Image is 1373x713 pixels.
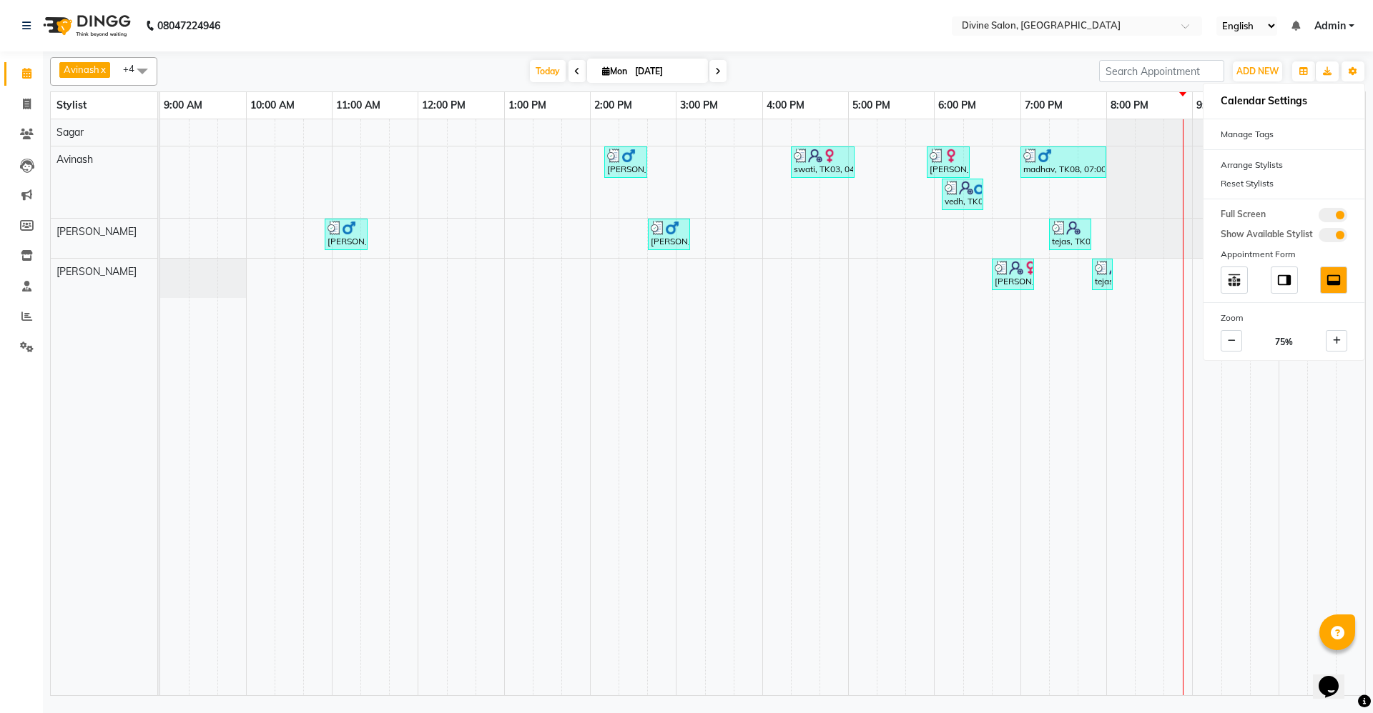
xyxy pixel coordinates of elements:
[1221,208,1266,222] span: Full Screen
[157,6,220,46] b: 08047224946
[1326,272,1342,288] img: dock_bottom.svg
[247,95,298,116] a: 10:00 AM
[599,66,631,76] span: Mon
[123,63,145,74] span: +4
[1275,336,1293,349] span: 75%
[928,149,968,176] div: [PERSON_NAME], TK04, 05:55 PM-06:25 PM, Hair Cut [DEMOGRAPHIC_DATA] - Child Hair Cut (₹200)
[530,60,566,82] span: Today
[418,95,469,116] a: 12:00 PM
[1204,309,1364,327] div: Zoom
[631,61,702,82] input: 2025-09-01
[56,126,84,139] span: Sagar
[676,95,722,116] a: 3:00 PM
[1276,272,1292,288] img: dock_right.svg
[1226,272,1242,288] img: table_move_above.svg
[943,181,982,208] div: vedh, TK05, 06:05 PM-06:35 PM, Hair Cut [DEMOGRAPHIC_DATA] - Child Hair Cut (₹200)
[56,225,137,238] span: [PERSON_NAME]
[792,149,853,176] div: swati, TK03, 04:20 PM-05:05 PM, Wash & Blow Dry - Up to Waist (₹550)
[56,265,137,278] span: [PERSON_NAME]
[606,149,646,176] div: [PERSON_NAME], TK02, 02:10 PM-02:40 PM, Hair Cut [DEMOGRAPHIC_DATA] -Dry haircut (₹400)
[1204,245,1364,264] div: Appointment Form
[1107,95,1152,116] a: 8:00 PM
[326,221,366,248] div: [PERSON_NAME], TK01, 10:55 AM-11:25 AM, Hair Cut [DEMOGRAPHIC_DATA] - Hair cut [DEMOGRAPHIC_DATA]...
[1021,95,1066,116] a: 7:00 PM
[1204,156,1364,174] div: Arrange Stylists
[1093,261,1111,288] div: tejas, TK07, 07:50 PM-08:05 PM, Threding - Upperlip (₹30)
[505,95,550,116] a: 1:00 PM
[935,95,980,116] a: 6:00 PM
[1236,66,1279,76] span: ADD NEW
[160,95,206,116] a: 9:00 AM
[1313,656,1359,699] iframe: chat widget
[64,64,99,75] span: Avinash
[1193,95,1238,116] a: 9:00 PM
[1050,221,1090,248] div: tejas, TK07, 07:20 PM-07:50 PM, Hair Cut [DEMOGRAPHIC_DATA] - Hair cut [DEMOGRAPHIC_DATA] (₹300)
[763,95,808,116] a: 4:00 PM
[649,221,689,248] div: [PERSON_NAME], TK02, 02:40 PM-03:10 PM, Hair Cut [DEMOGRAPHIC_DATA] - Child Hair Cut (₹200)
[1204,125,1364,144] div: Manage Tags
[1233,61,1282,81] button: ADD NEW
[1314,19,1346,34] span: Admin
[1022,149,1105,176] div: madhav, TK08, 07:00 PM-08:00 PM, Hair Cut [DEMOGRAPHIC_DATA] - Hair cut [DEMOGRAPHIC_DATA] (₹300)...
[56,99,87,111] span: Stylist
[36,6,134,46] img: logo
[1221,228,1313,242] span: Show Available Stylist
[56,153,93,166] span: Avinash
[1204,89,1364,113] h6: Calendar Settings
[99,64,106,75] a: x
[333,95,384,116] a: 11:00 AM
[1204,174,1364,193] div: Reset Stylists
[993,261,1033,288] div: [PERSON_NAME], TK06, 06:40 PM-07:10 PM, Threding - Eyebrows (₹60),Threding - Upperlip (₹30)
[1099,60,1224,82] input: Search Appointment
[849,95,894,116] a: 5:00 PM
[591,95,636,116] a: 2:00 PM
